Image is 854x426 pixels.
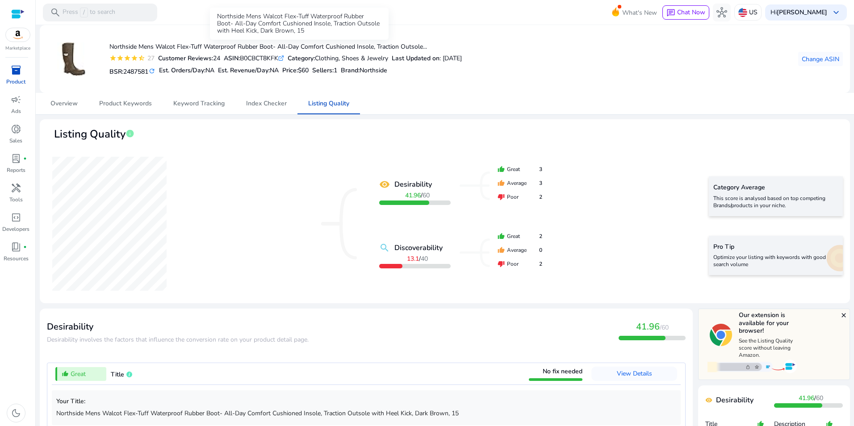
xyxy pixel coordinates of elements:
p: Product [6,78,25,86]
span: keyboard_arrow_down [831,7,841,18]
span: Northside [360,66,387,75]
span: 2 [539,232,542,240]
span: inventory_2 [11,65,21,75]
div: Poor [498,260,542,268]
h5: Sellers: [312,67,337,75]
span: /60 [660,323,669,332]
span: NA [205,66,214,75]
h4: Northside Mens Walcot Flex-Tuff Waterproof Rubber Boot- All-Day Comfort Cushioned Insole, Tractio... [109,43,462,51]
span: $60 [298,66,309,75]
span: 41.96 [636,321,660,333]
span: 60 [423,191,430,200]
button: View Details [591,367,677,381]
p: This score is analysed based on top competing Brands/products in your niche. [713,195,838,209]
mat-icon: close [840,312,847,319]
div: : [DATE] [392,54,462,63]
span: handyman [11,183,21,193]
span: / [80,8,88,17]
p: Reports [7,166,25,174]
span: 60 [816,394,823,402]
span: search [50,7,61,18]
p: Developers [2,225,29,233]
p: Marketplace [5,45,30,52]
span: Index Checker [246,100,287,107]
b: ASIN: [224,54,240,63]
span: / [407,255,428,263]
span: info [126,129,134,138]
div: Great [498,232,542,240]
div: Great [498,165,542,173]
span: NA [270,66,279,75]
button: chatChat Now [662,5,709,20]
mat-icon: star [131,54,138,62]
span: Brand [341,66,358,75]
p: US [749,4,758,20]
mat-icon: refresh [148,67,155,75]
img: 31kq1pwga3L._AC_US40_.jpg [57,42,91,76]
span: hub [716,7,727,18]
span: lab_profile [11,153,21,164]
mat-icon: thumb_down [498,260,505,267]
mat-icon: remove_red_eye [705,397,712,404]
button: hub [713,4,731,21]
p: Sales [9,137,22,145]
b: Desirability [716,395,754,405]
img: us.svg [738,8,747,17]
span: 2487581 [123,67,148,76]
h3: Desirability [47,322,309,332]
span: 3 [539,165,542,173]
p: Tools [9,196,23,204]
h5: Category Average [713,184,838,192]
div: B0CBCT8KFK [224,54,284,63]
h5: : [341,67,387,75]
span: 3 [539,179,542,187]
img: amazon.svg [6,28,30,42]
mat-icon: thumb_up [498,180,505,187]
div: Average [498,179,542,187]
b: 13.1 [407,255,419,263]
p: Optimize your listing with keywords with good search volume [713,254,838,268]
b: [PERSON_NAME] [777,8,827,17]
span: 40 [421,255,428,263]
p: Hi [770,9,827,16]
p: Northside Mens Walcot Flex-Tuff Waterproof Rubber Boot- All-Day Comfort Cushioned Insole, Tractio... [56,409,676,418]
mat-icon: search [379,242,390,253]
div: 27 [145,54,155,63]
span: Product Keywords [99,100,152,107]
span: Keyword Tracking [173,100,225,107]
p: Resources [4,255,29,263]
button: Change ASIN [798,52,843,66]
b: Last Updated on [392,54,440,63]
span: View Details [617,369,652,378]
mat-icon: thumb_up [498,166,505,173]
img: chrome-logo.svg [710,324,732,346]
span: No fix needed [543,367,582,376]
span: What's New [622,5,657,21]
span: chat [666,8,675,17]
b: 41.96 [405,191,421,200]
div: Average [498,246,542,254]
mat-icon: thumb_up [498,233,505,240]
b: Discoverability [394,242,443,253]
b: Customer Reviews: [158,54,213,63]
span: Listing Quality [308,100,349,107]
span: dark_mode [11,408,21,418]
h5: BSR: [109,66,155,76]
span: 0 [539,246,542,254]
b: Category: [288,54,315,63]
div: Clothing, Shoes & Jewelry [288,54,388,63]
b: Desirability [394,179,432,190]
span: / [799,394,823,402]
mat-icon: star [109,54,117,62]
h5: Price: [282,67,309,75]
div: 24 [158,54,220,63]
mat-icon: star [117,54,124,62]
p: Ads [11,107,21,115]
span: fiber_manual_record [23,245,27,249]
span: 2 [539,193,542,201]
div: Poor [498,193,542,201]
mat-icon: remove_red_eye [379,179,390,190]
h5: Est. Revenue/Day: [218,67,279,75]
span: Overview [50,100,78,107]
mat-icon: thumb_down [498,193,505,200]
